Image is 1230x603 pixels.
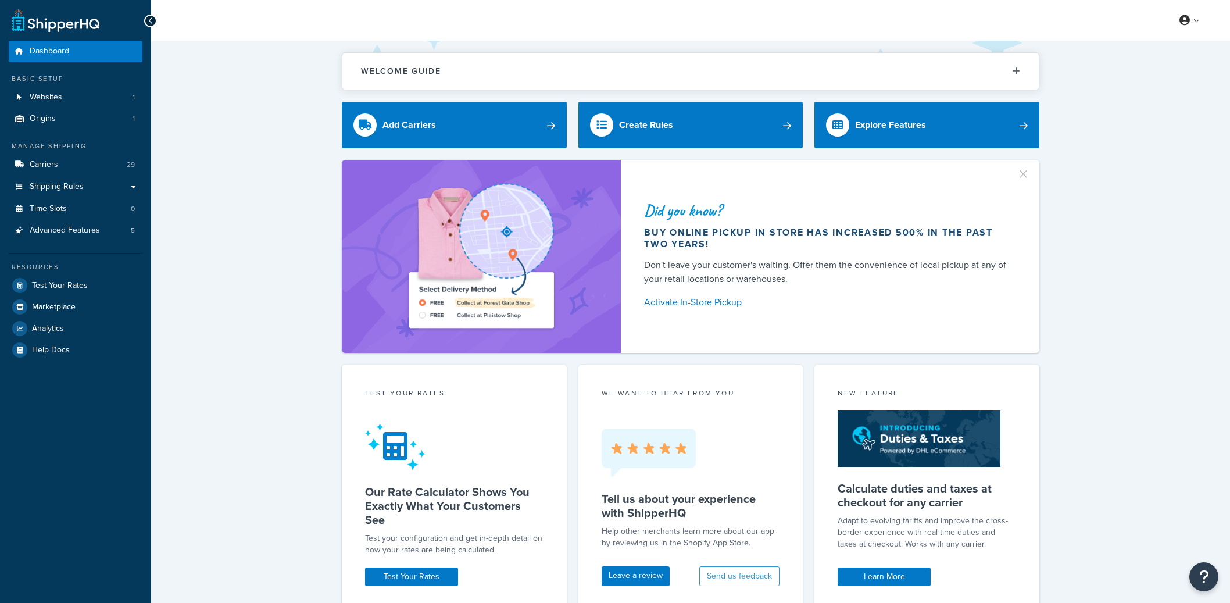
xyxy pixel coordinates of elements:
[30,204,67,214] span: Time Slots
[342,102,567,148] a: Add Carriers
[602,492,780,520] h5: Tell us about your experience with ShipperHQ
[9,220,142,241] li: Advanced Features
[9,108,142,130] li: Origins
[602,526,780,549] p: Help other merchants learn more about our app by reviewing us in the Shopify App Store.
[9,176,142,198] a: Shipping Rules
[361,67,441,76] h2: Welcome Guide
[619,117,673,133] div: Create Rules
[838,388,1016,401] div: New Feature
[578,102,803,148] a: Create Rules
[9,74,142,84] div: Basic Setup
[814,102,1039,148] a: Explore Features
[32,281,88,291] span: Test Your Rates
[838,568,931,586] a: Learn More
[365,485,544,527] h5: Our Rate Calculator Shows You Exactly What Your Customers See
[644,227,1011,250] div: Buy online pickup in store has increased 500% in the past two years!
[9,108,142,130] a: Origins1
[602,566,670,586] a: Leave a review
[699,566,780,586] button: Send us feedback
[9,318,142,339] a: Analytics
[838,481,1016,509] h5: Calculate duties and taxes at checkout for any carrier
[602,388,780,398] p: we want to hear from you
[9,87,142,108] a: Websites1
[855,117,926,133] div: Explore Features
[9,262,142,272] div: Resources
[9,41,142,62] a: Dashboard
[9,141,142,151] div: Manage Shipping
[30,92,62,102] span: Websites
[1189,562,1218,591] button: Open Resource Center
[365,533,544,556] div: Test your configuration and get in-depth detail on how your rates are being calculated.
[376,177,587,336] img: ad-shirt-map-b0359fc47e01cab431d101c4b569394f6a03f54285957d908178d52f29eb9668.png
[30,160,58,170] span: Carriers
[133,92,135,102] span: 1
[365,388,544,401] div: Test your rates
[365,568,458,586] a: Test Your Rates
[30,182,84,192] span: Shipping Rules
[9,198,142,220] li: Time Slots
[9,275,142,296] a: Test Your Rates
[644,258,1011,286] div: Don't leave your customer's waiting. Offer them the convenience of local pickup at any of your re...
[9,154,142,176] li: Carriers
[32,324,64,334] span: Analytics
[32,345,70,355] span: Help Docs
[382,117,436,133] div: Add Carriers
[131,204,135,214] span: 0
[9,297,142,317] a: Marketplace
[9,87,142,108] li: Websites
[133,114,135,124] span: 1
[838,515,1016,550] p: Adapt to evolving tariffs and improve the cross-border experience with real-time duties and taxes...
[30,226,100,236] span: Advanced Features
[127,160,135,170] span: 29
[32,302,76,312] span: Marketplace
[9,220,142,241] a: Advanced Features5
[9,198,142,220] a: Time Slots0
[9,340,142,361] a: Help Docs
[131,226,135,236] span: 5
[30,47,69,56] span: Dashboard
[30,114,56,124] span: Origins
[644,202,1011,219] div: Did you know?
[342,53,1039,90] button: Welcome Guide
[644,294,1011,311] a: Activate In-Store Pickup
[9,154,142,176] a: Carriers29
